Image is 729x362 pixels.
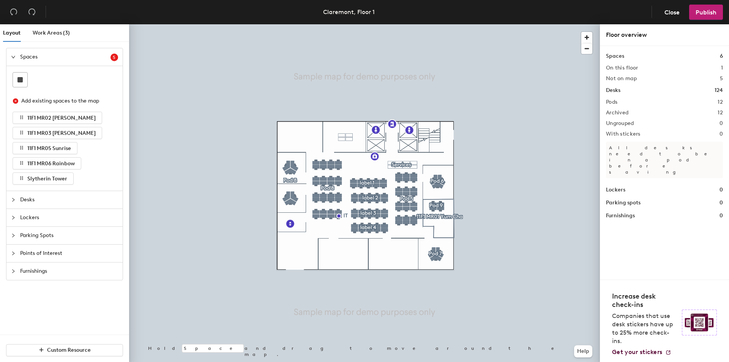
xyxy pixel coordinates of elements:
div: Claremont, Floor 1 [323,7,375,17]
span: 5 [113,55,116,60]
h1: Desks [606,86,620,95]
button: Publish [689,5,723,20]
h1: 6 [720,52,723,60]
h2: 0 [720,131,723,137]
div: Add existing spaces to the map [21,97,112,105]
h2: 5 [720,76,723,82]
h1: 124 [715,86,723,95]
h1: 0 [720,186,723,194]
button: Undo (⌘ + Z) [6,5,21,20]
h2: On this floor [606,65,638,71]
button: Close [658,5,686,20]
a: Get your stickers [612,348,671,356]
h1: Furnishings [606,212,635,220]
span: Custom Resource [47,347,91,353]
span: Furnishings [20,262,118,280]
span: Parking Spots [20,227,118,244]
span: Points of Interest [20,245,118,262]
span: Work Areas (3) [33,30,70,36]
span: Layout [3,30,21,36]
h2: Ungrouped [606,120,634,126]
button: 11F1 MR03 [PERSON_NAME] [13,127,102,139]
button: Slytherin Tower [13,172,74,185]
p: All desks need to be in a pod before saving [606,142,723,178]
h1: 0 [720,212,723,220]
span: collapsed [11,215,16,220]
h2: 12 [718,99,723,105]
span: Spaces [20,48,110,66]
div: Floor overview [606,30,723,40]
span: collapsed [11,269,16,273]
span: Close [664,9,680,16]
img: Sticker logo [682,310,717,335]
span: collapsed [11,198,16,202]
span: Publish [696,9,716,16]
h2: 0 [720,120,723,126]
button: Redo (⌘ + ⇧ + Z) [24,5,39,20]
h1: Parking spots [606,199,641,207]
span: Desks [20,191,118,209]
span: 11F1 MR02 [PERSON_NAME] [27,115,96,121]
h1: 0 [720,199,723,207]
button: 11F1 MR05 Sunrise [13,142,77,154]
span: 11F1 MR05 Sunrise [27,145,71,152]
sup: 5 [110,54,118,61]
button: Help [574,345,592,357]
h1: Spaces [606,52,624,60]
p: Companies that use desk stickers have up to 25% more check-ins. [612,312,677,345]
span: 11F1 MR06 Rainbow [27,160,75,167]
span: collapsed [11,233,16,238]
button: Custom Resource [6,344,123,356]
h2: 1 [721,65,723,71]
h4: Increase desk check-ins [612,292,677,309]
span: Slytherin Tower [27,175,67,182]
h2: With stickers [606,131,641,137]
h2: 12 [718,110,723,116]
button: 11F1 MR06 Rainbow [13,157,81,169]
button: 11F1 MR02 [PERSON_NAME] [13,112,102,124]
span: close-circle [13,98,18,104]
span: expanded [11,55,16,59]
span: Lockers [20,209,118,226]
h1: Lockers [606,186,625,194]
h2: Archived [606,110,628,116]
span: 11F1 MR03 [PERSON_NAME] [27,130,96,136]
span: Get your stickers [612,348,662,356]
span: collapsed [11,251,16,256]
h2: Pods [606,99,617,105]
h2: Not on map [606,76,637,82]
